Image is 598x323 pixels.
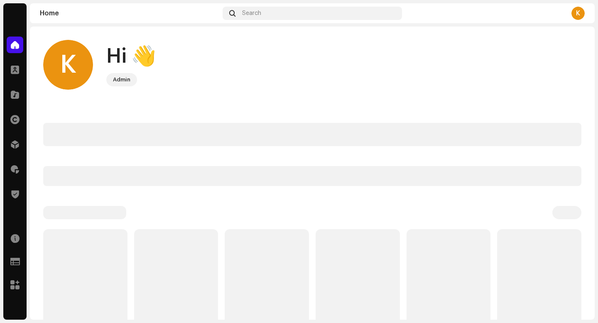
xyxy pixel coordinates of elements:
[113,75,130,85] div: Admin
[242,10,261,17] span: Search
[571,7,585,20] div: K
[43,40,93,90] div: K
[40,10,219,17] div: Home
[106,43,156,70] div: Hi 👋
